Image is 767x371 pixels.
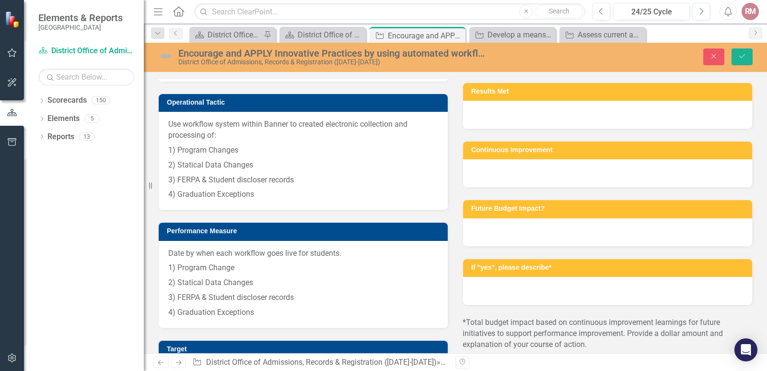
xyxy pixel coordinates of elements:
[168,261,438,275] p: 1) Program Change
[5,11,22,27] img: ClearPoint Strategy
[613,3,690,20] button: 24/25 Cycle
[471,205,747,212] h3: Future Budget Impact?
[388,30,463,42] div: Encourage and APPLY Innovative Practices by using automated workflows to collect student paperwork
[47,113,80,124] a: Elements
[562,29,643,41] a: Assess current admissions practices to identify areas of improvement
[549,7,569,15] span: Search
[178,59,488,66] div: District Office of Admissions, Records & Registration ([DATE]-[DATE])
[168,158,438,173] p: 2) Statical Data Changes
[488,29,553,41] div: Develop a means to education recruitment staff on the outcomes of Program Review & Program Vitali...
[38,46,134,57] a: District Office of Admissions, Records & Registration ([DATE]-[DATE])
[167,99,443,106] h3: Operational Tactic
[282,29,363,41] a: District Office of Admissions, Records & Registration IEP
[578,29,643,41] div: Assess current admissions practices to identify areas of improvement
[167,346,443,353] h3: Target
[47,95,87,106] a: Scorecards
[471,264,747,271] h3: If "yes", please describe*
[471,88,747,95] h3: Results Met
[168,248,438,261] p: Date by when each workflow goes live for students.
[192,29,261,41] a: District Office of Admissions, Records & Registration IEP
[38,24,123,31] small: [GEOGRAPHIC_DATA]
[734,338,757,361] div: Open Intercom Messenger
[38,69,134,85] input: Search Below...
[463,317,753,350] p: *Total budget impact based on continuous improvement learnings for future initiatives to support ...
[206,358,437,367] a: District Office of Admissions, Records & Registration ([DATE]-[DATE])
[168,187,438,200] p: 4) Graduation Exceptions
[84,115,100,123] div: 5
[208,29,261,41] div: District Office of Admissions, Records & Registration IEP
[178,48,488,59] div: Encourage and APPLY Innovative Practices by using automated workflows to collect student paperwork
[79,132,94,141] div: 13
[194,3,585,20] input: Search ClearPoint...
[168,173,438,188] p: 3) FERPA & Student discloser records
[168,290,438,305] p: 3) FERPA & Student discloser records
[47,132,74,143] a: Reports
[742,3,759,20] button: RM
[471,146,747,154] h3: Continuous Improvement
[192,357,448,368] div: » »
[616,6,686,18] div: 24/25 Cycle
[472,29,553,41] a: Develop a means to education recruitment staff on the outcomes of Program Review & Program Vitali...
[92,96,110,105] div: 150
[158,48,174,64] img: Not Defined
[168,275,438,290] p: 2) Statical Data Changes
[38,12,123,24] span: Elements & Reports
[535,5,583,18] button: Search
[298,29,363,41] div: District Office of Admissions, Records & Registration IEP
[167,227,443,235] h3: Performance Measure
[168,143,438,158] p: 1) Program Changes
[168,305,438,318] p: 4) Graduation Exceptions
[168,119,438,143] p: Use workflow system within Banner to created electronic collection and processing of:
